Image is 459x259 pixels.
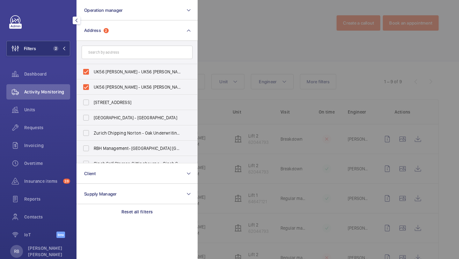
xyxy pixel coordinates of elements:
p: RB [14,248,19,255]
span: 2 [53,46,58,51]
span: Invoicing [24,142,70,149]
span: Contacts [24,214,70,220]
span: Overtime [24,160,70,166]
span: Units [24,107,70,113]
p: [PERSON_NAME] [PERSON_NAME] [28,245,66,258]
button: Filters2 [6,41,70,56]
span: Dashboard [24,71,70,77]
span: Reports [24,196,70,202]
span: Requests [24,124,70,131]
span: 28 [63,179,70,184]
span: Beta [56,232,65,238]
span: Filters [24,45,36,52]
span: Insurance items [24,178,61,184]
span: IoT [24,232,56,238]
span: Activity Monitoring [24,89,70,95]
